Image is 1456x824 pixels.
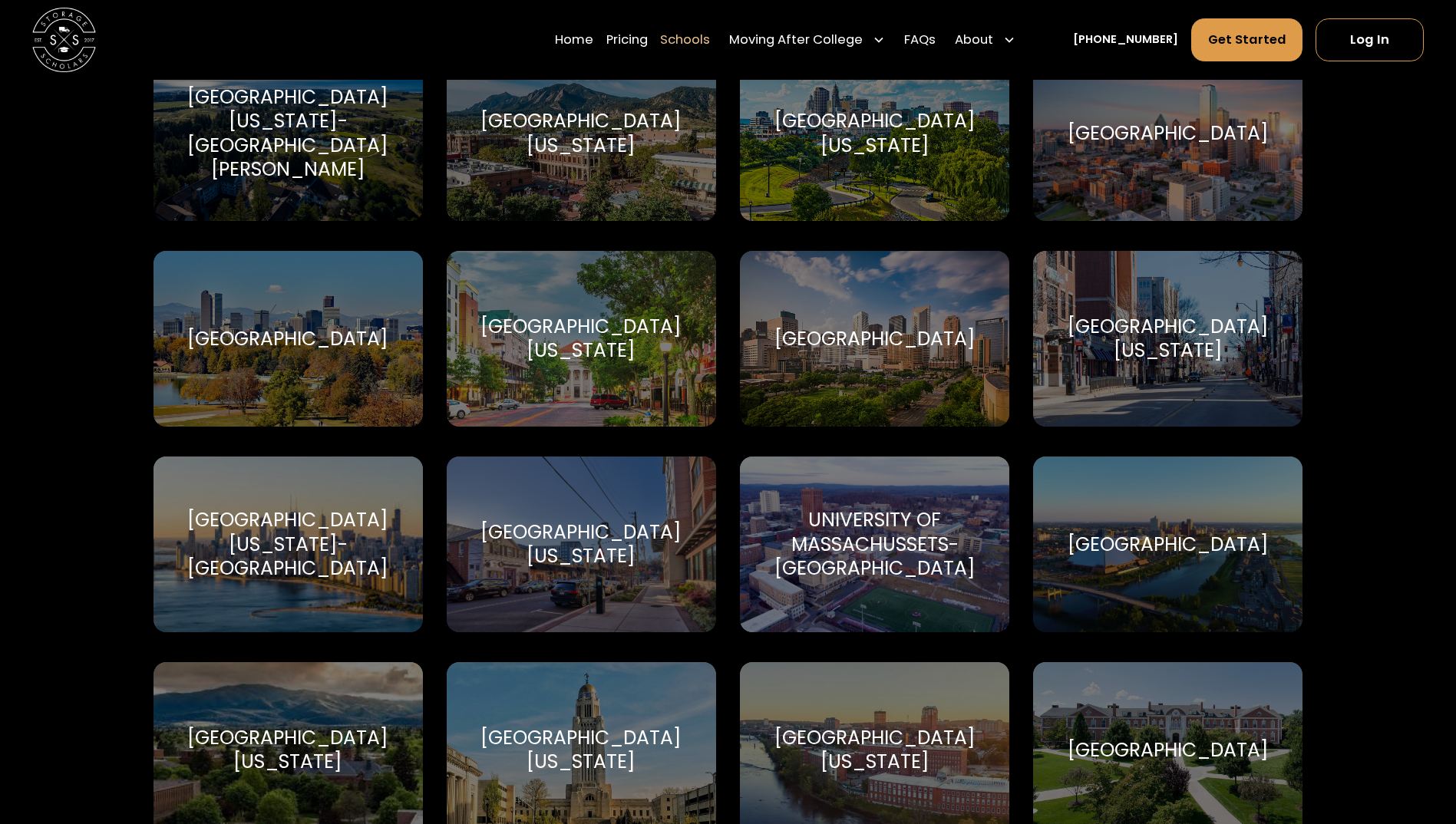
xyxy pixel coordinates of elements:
a: Go to selected school [154,456,423,632]
div: [GEOGRAPHIC_DATA][US_STATE] [759,726,990,773]
a: Go to selected school [447,456,716,632]
a: Go to selected school [1033,45,1302,221]
a: Go to selected school [447,45,716,221]
a: Pricing [606,18,648,62]
a: Get Started [1191,18,1303,61]
div: Moving After College [729,31,863,50]
div: [GEOGRAPHIC_DATA] [1068,121,1269,145]
div: [GEOGRAPHIC_DATA] [774,327,976,351]
a: Go to selected school [740,456,1009,632]
div: [GEOGRAPHIC_DATA][US_STATE] [466,520,697,568]
a: Schools [660,18,710,62]
a: Go to selected school [154,45,423,221]
a: Go to selected school [1033,251,1302,427]
div: [GEOGRAPHIC_DATA][US_STATE] [466,315,697,362]
div: [GEOGRAPHIC_DATA][US_STATE] [759,109,990,157]
div: Moving After College [723,18,892,62]
div: [GEOGRAPHIC_DATA] [1068,738,1269,762]
div: [GEOGRAPHIC_DATA][US_STATE] [466,109,697,157]
div: University of Massachussets-[GEOGRAPHIC_DATA] [759,508,990,580]
div: [GEOGRAPHIC_DATA][US_STATE] [466,726,697,773]
a: Log In [1316,18,1424,61]
a: Go to selected school [740,45,1009,221]
div: About [949,18,1022,62]
div: About [955,31,993,50]
a: Home [555,18,593,62]
a: FAQs [904,18,936,62]
a: Go to selected school [447,251,716,427]
div: [GEOGRAPHIC_DATA][US_STATE] [1052,315,1283,362]
a: [PHONE_NUMBER] [1073,31,1178,48]
div: [GEOGRAPHIC_DATA] [1068,532,1269,556]
a: Go to selected school [154,251,423,427]
a: Go to selected school [740,251,1009,427]
img: Storage Scholars main logo [32,8,96,71]
div: [GEOGRAPHIC_DATA][US_STATE] [173,726,404,773]
div: [GEOGRAPHIC_DATA] [187,327,388,351]
a: Go to selected school [1033,456,1302,632]
div: [GEOGRAPHIC_DATA][US_STATE]-[GEOGRAPHIC_DATA][PERSON_NAME] [173,85,404,181]
div: [GEOGRAPHIC_DATA][US_STATE]-[GEOGRAPHIC_DATA] [173,508,404,580]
